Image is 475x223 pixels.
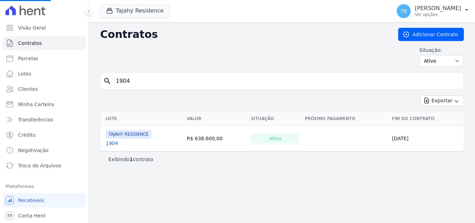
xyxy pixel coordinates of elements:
[3,159,86,173] a: Troca de Arquivos
[3,143,86,157] a: Negativação
[3,82,86,96] a: Clientes
[419,47,464,54] label: Situação:
[18,212,46,219] span: Conta Hent
[18,132,36,138] span: Crédito
[415,12,461,17] p: Ver opções
[3,193,86,207] a: Recebíveis
[18,86,38,93] span: Clientes
[3,67,86,81] a: Lotes
[18,70,31,77] span: Lotes
[6,182,83,191] div: Plataformas
[3,209,86,223] a: Conta Hent
[18,40,42,47] span: Contratos
[401,9,407,14] span: TB
[18,147,49,154] span: Negativação
[3,36,86,50] a: Contratos
[420,95,464,106] button: Exportar
[100,4,170,17] button: Tajahy Residence
[106,140,118,147] a: 1904
[389,126,464,151] td: [DATE]
[3,128,86,142] a: Crédito
[415,5,461,12] p: [PERSON_NAME]
[18,197,44,204] span: Recebíveis
[391,1,475,21] button: TB [PERSON_NAME] Ver opções
[108,156,153,163] p: Exibindo contrato
[106,130,151,138] span: TAJAHY RESIDENCE
[103,77,112,85] i: search
[100,112,184,126] th: Lote
[3,113,86,127] a: Transferências
[18,101,54,108] span: Minha Carteira
[302,112,389,126] th: Próximo Pagamento
[184,112,248,126] th: Valor
[18,116,53,123] span: Transferências
[129,157,133,162] b: 1
[18,162,61,169] span: Troca de Arquivos
[3,51,86,65] a: Parcelas
[100,28,387,41] h2: Contratos
[251,134,299,143] div: Ativo
[3,21,86,35] a: Visão Geral
[18,24,46,31] span: Visão Geral
[3,97,86,111] a: Minha Carteira
[389,112,464,126] th: Fim do Contrato
[18,55,38,62] span: Parcelas
[184,126,248,151] td: R$ 638.600,00
[248,112,302,126] th: Situação
[398,28,464,41] a: Adicionar Contrato
[112,74,461,88] input: Buscar por nome do lote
